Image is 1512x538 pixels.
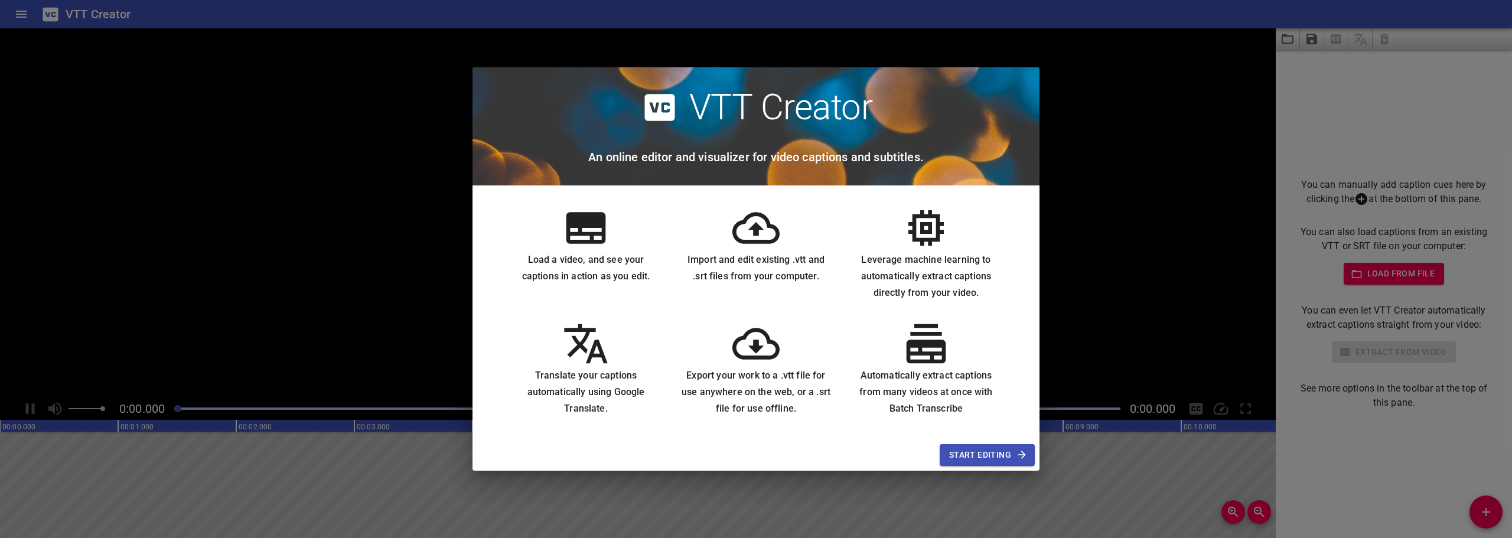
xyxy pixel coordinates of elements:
h6: An online editor and visualizer for video captions and subtitles. [588,148,924,167]
h6: Load a video, and see your captions in action as you edit. [510,252,661,285]
h6: Automatically extract captions from many videos at once with Batch Transcribe [850,367,1002,417]
button: Start Editing [940,444,1035,466]
h6: Export your work to a .vtt file for use anywhere on the web, or a .srt file for use offline. [680,367,832,417]
span: Start Editing [949,448,1025,462]
h2: VTT Creator [689,86,873,129]
h6: Import and edit existing .vtt and .srt files from your computer. [680,252,832,285]
h6: Translate your captions automatically using Google Translate. [510,367,661,417]
h6: Leverage machine learning to automatically extract captions directly from your video. [850,252,1002,301]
